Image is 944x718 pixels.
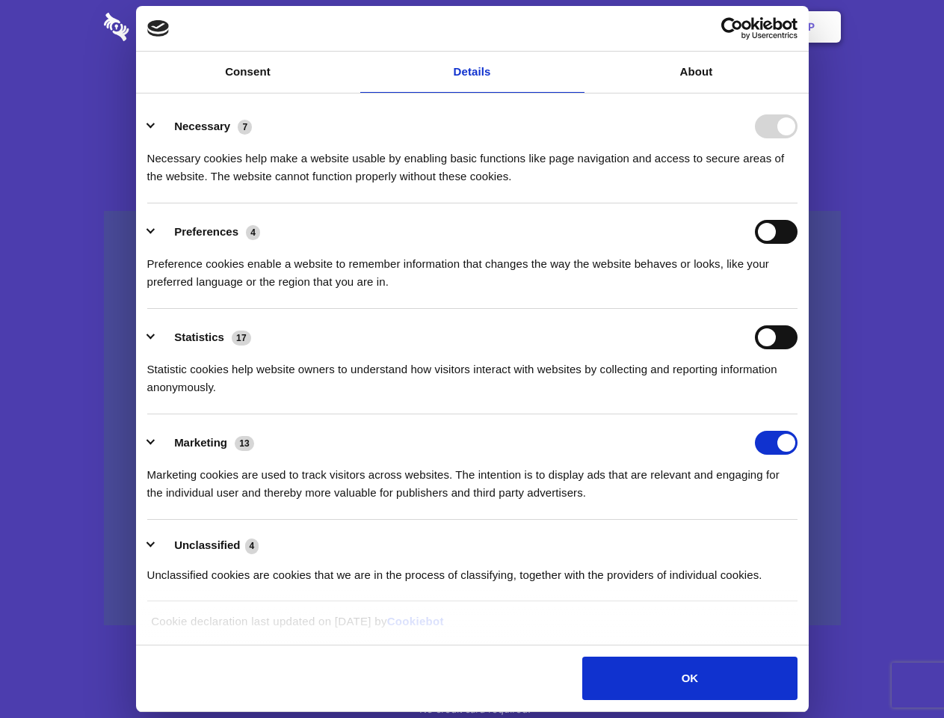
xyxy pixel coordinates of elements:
a: Contact [606,4,675,50]
span: 4 [246,225,260,240]
div: Preference cookies enable a website to remember information that changes the way the website beha... [147,244,798,291]
img: logo-wordmark-white-trans-d4663122ce5f474addd5e946df7df03e33cb6a1c49d2221995e7729f52c070b2.svg [104,13,232,41]
span: 7 [238,120,252,135]
span: 4 [245,538,259,553]
button: Statistics (17) [147,325,261,349]
span: 13 [235,436,254,451]
label: Necessary [174,120,230,132]
span: 17 [232,331,251,346]
button: OK [582,657,797,700]
h4: Auto-redaction of sensitive data, encrypted data sharing and self-destructing private chats. Shar... [104,136,841,185]
button: Necessary (7) [147,114,262,138]
a: Cookiebot [387,615,444,628]
h1: Eliminate Slack Data Loss. [104,67,841,121]
div: Unclassified cookies are cookies that we are in the process of classifying, together with the pro... [147,555,798,584]
a: Wistia video thumbnail [104,211,841,626]
a: Pricing [439,4,504,50]
label: Marketing [174,436,227,449]
label: Preferences [174,225,238,238]
a: Details [360,52,584,93]
a: Consent [136,52,360,93]
div: Marketing cookies are used to track visitors across websites. The intention is to display ads tha... [147,455,798,502]
button: Preferences (4) [147,220,270,244]
label: Statistics [174,331,224,343]
button: Marketing (13) [147,431,264,455]
div: Statistic cookies help website owners to understand how visitors interact with websites by collec... [147,349,798,396]
a: About [584,52,809,93]
a: Usercentrics Cookiebot - opens in a new window [667,17,798,40]
div: Necessary cookies help make a website usable by enabling basic functions like page navigation and... [147,138,798,185]
iframe: Drift Widget Chat Controller [869,643,926,700]
button: Unclassified (4) [147,536,268,555]
a: Login [678,4,743,50]
img: logo [147,20,170,37]
div: Cookie declaration last updated on [DATE] by [140,613,804,642]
